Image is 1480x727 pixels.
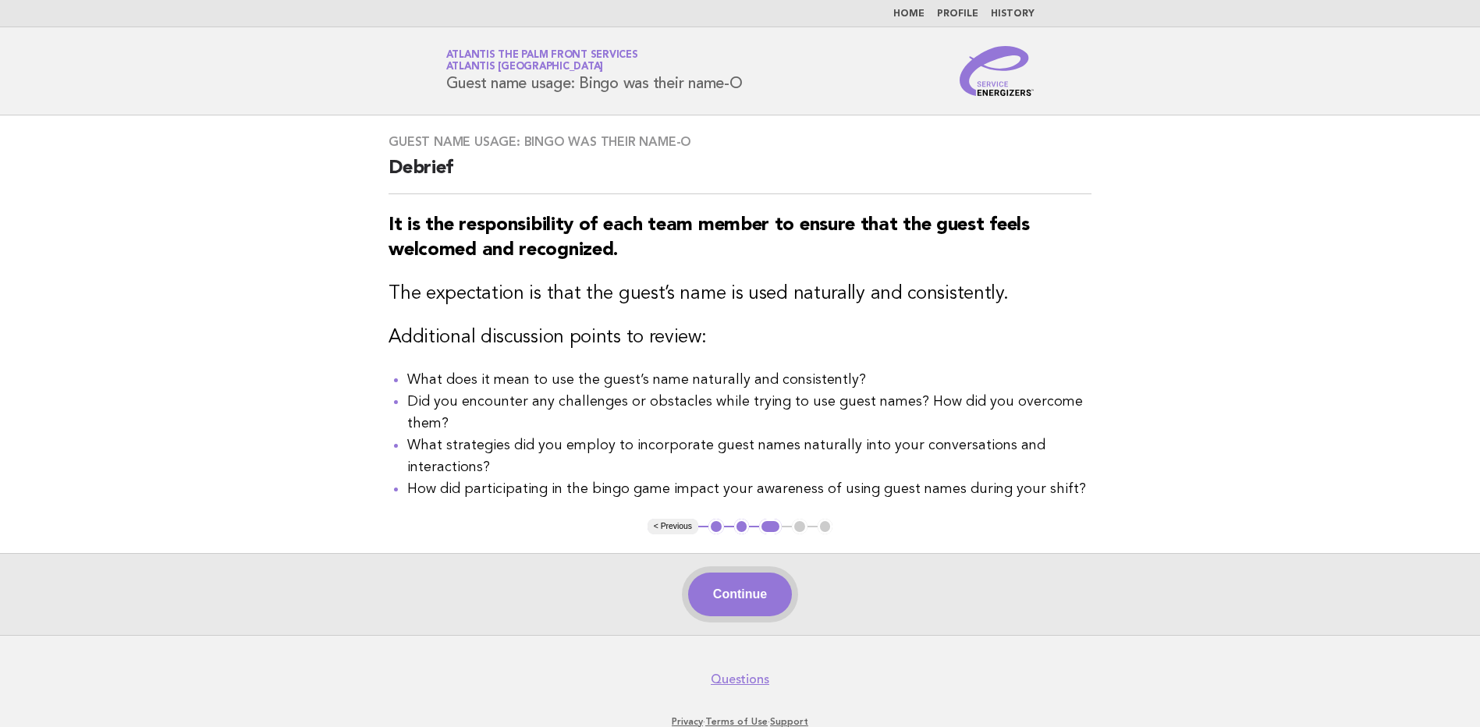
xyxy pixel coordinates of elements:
[446,62,604,73] span: Atlantis [GEOGRAPHIC_DATA]
[705,716,768,727] a: Terms of Use
[759,519,782,534] button: 3
[688,573,792,616] button: Continue
[937,9,978,19] a: Profile
[407,391,1091,434] li: Did you encounter any challenges or obstacles while trying to use guest names? How did you overco...
[672,716,703,727] a: Privacy
[893,9,925,19] a: Home
[407,434,1091,478] li: What strategies did you employ to incorporate guest names naturally into your conversations and i...
[770,716,808,727] a: Support
[648,519,698,534] button: < Previous
[389,134,1091,150] h3: Guest name usage: Bingo was their name-O
[991,9,1035,19] a: History
[708,519,724,534] button: 1
[960,46,1035,96] img: Service Energizers
[389,156,1091,194] h2: Debrief
[446,50,638,72] a: Atlantis The Palm Front ServicesAtlantis [GEOGRAPHIC_DATA]
[389,325,1091,350] h3: Additional discussion points to review:
[389,216,1030,260] strong: It is the responsibility of each team member to ensure that the guest feels welcomed and recognized.
[407,369,1091,391] li: What does it mean to use the guest’s name naturally and consistently?
[711,672,769,687] a: Questions
[734,519,750,534] button: 2
[407,478,1091,500] li: How did participating in the bingo game impact your awareness of using guest names during your sh...
[389,282,1091,307] h3: The expectation is that the guest’s name is used naturally and consistently.
[446,51,743,91] h1: Guest name usage: Bingo was their name-O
